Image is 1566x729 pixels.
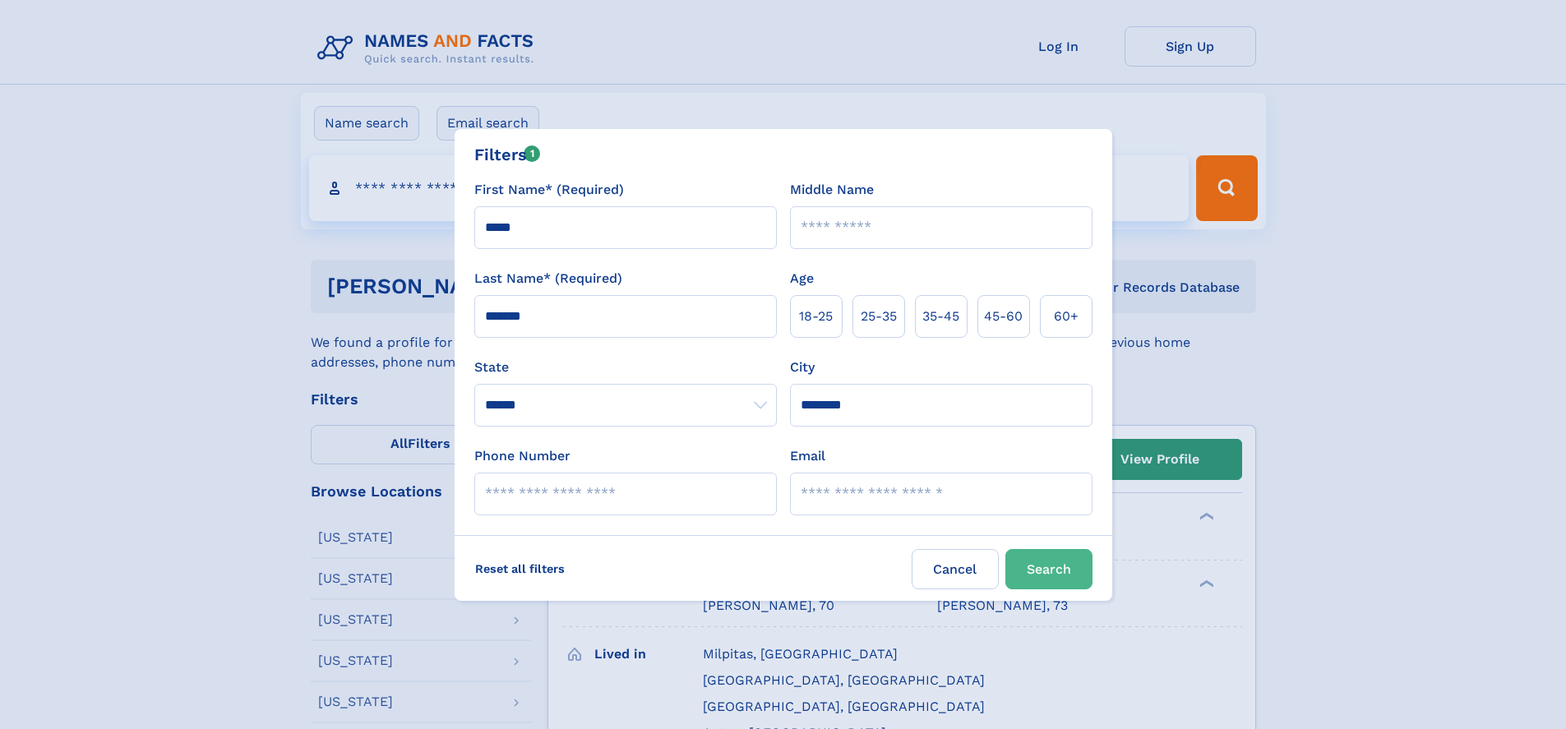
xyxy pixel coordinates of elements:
[474,269,622,288] label: Last Name* (Required)
[861,307,897,326] span: 25‑35
[474,142,541,167] div: Filters
[790,180,874,200] label: Middle Name
[984,307,1023,326] span: 45‑60
[464,549,575,588] label: Reset all filters
[790,269,814,288] label: Age
[922,307,959,326] span: 35‑45
[474,358,777,377] label: State
[790,446,825,466] label: Email
[790,358,815,377] label: City
[912,549,999,589] label: Cancel
[1054,307,1079,326] span: 60+
[1005,549,1093,589] button: Search
[474,180,624,200] label: First Name* (Required)
[799,307,833,326] span: 18‑25
[474,446,571,466] label: Phone Number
